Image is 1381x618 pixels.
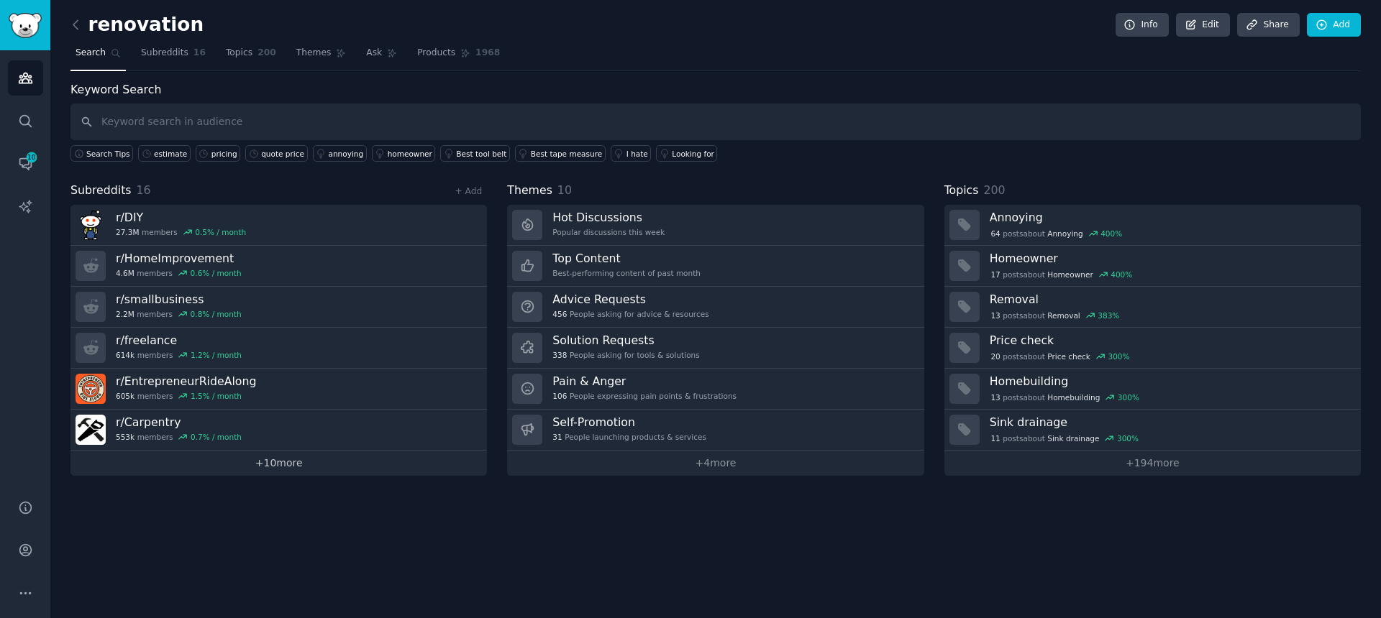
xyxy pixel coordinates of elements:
[990,391,1141,404] div: post s about
[361,42,402,71] a: Ask
[191,391,242,401] div: 1.5 % / month
[70,83,161,96] label: Keyword Search
[552,268,701,278] div: Best-performing content of past month
[70,205,487,246] a: r/DIY27.3Mmembers0.5% / month
[70,328,487,369] a: r/freelance614kmembers1.2% / month
[8,146,43,181] a: 10
[990,351,1000,361] span: 20
[1047,229,1083,239] span: Annoying
[226,47,252,60] span: Topics
[656,145,717,162] a: Looking for
[611,145,652,162] a: I hate
[86,149,130,159] span: Search Tips
[154,149,187,159] div: estimate
[990,374,1351,389] h3: Homebuilding
[296,47,332,60] span: Themes
[70,42,126,71] a: Search
[211,149,237,159] div: pricing
[388,149,432,159] div: homeowner
[261,149,304,159] div: quote price
[990,210,1351,225] h3: Annoying
[116,350,135,360] span: 614k
[552,292,708,307] h3: Advice Requests
[944,328,1361,369] a: Price check20postsaboutPrice check300%
[329,149,364,159] div: annoying
[944,369,1361,410] a: Homebuilding13postsaboutHomebuilding300%
[70,451,487,476] a: +10more
[313,145,367,162] a: annoying
[1117,433,1139,443] div: 300 %
[983,183,1005,197] span: 200
[116,391,256,401] div: members
[944,182,979,200] span: Topics
[515,145,606,162] a: Best tape measure
[1176,13,1230,37] a: Edit
[191,350,242,360] div: 1.2 % / month
[116,432,242,442] div: members
[507,451,924,476] a: +4more
[531,149,602,159] div: Best tape measure
[1100,229,1122,239] div: 400 %
[116,350,242,360] div: members
[990,415,1351,430] h3: Sink drainage
[1108,351,1129,361] div: 300 %
[70,145,133,162] button: Search Tips
[990,227,1124,240] div: post s about
[1047,310,1080,320] span: Removal
[291,42,352,71] a: Themes
[475,47,500,60] span: 1968
[70,103,1361,140] input: Keyword search in audience
[195,227,246,237] div: 0.5 % / month
[552,309,708,319] div: People asking for advice & resources
[557,183,572,197] span: 10
[366,47,382,60] span: Ask
[990,251,1351,266] h3: Homeowner
[196,145,240,162] a: pricing
[455,186,482,196] a: + Add
[25,152,38,162] span: 10
[1047,392,1100,402] span: Homebuilding
[116,309,242,319] div: members
[507,328,924,369] a: Solution Requests338People asking for tools & solutions
[412,42,505,71] a: Products1968
[990,432,1140,445] div: post s about
[944,410,1361,451] a: Sink drainage11postsaboutSink drainage300%
[1307,13,1361,37] a: Add
[456,149,506,159] div: Best tool belt
[116,227,139,237] span: 27.3M
[137,183,151,197] span: 16
[9,13,42,38] img: GummySearch logo
[70,410,487,451] a: r/Carpentry553kmembers0.7% / month
[221,42,281,71] a: Topics200
[552,309,567,319] span: 456
[245,145,307,162] a: quote price
[990,392,1000,402] span: 13
[990,269,1000,280] span: 17
[944,205,1361,246] a: Annoying64postsaboutAnnoying400%
[507,369,924,410] a: Pain & Anger106People expressing pain points & frustrations
[1237,13,1299,37] a: Share
[990,310,1000,320] span: 13
[440,145,509,162] a: Best tool belt
[507,410,924,451] a: Self-Promotion31People launching products & services
[116,251,242,266] h3: r/ HomeImprovement
[990,333,1351,348] h3: Price check
[552,432,706,442] div: People launching products & services
[193,47,206,60] span: 16
[116,391,135,401] span: 605k
[990,268,1134,281] div: post s about
[552,374,737,389] h3: Pain & Anger
[1047,351,1090,361] span: Price check
[116,333,242,348] h3: r/ freelance
[1047,433,1099,443] span: Sink drainage
[552,227,665,237] div: Popular discussions this week
[552,210,665,225] h3: Hot Discussions
[116,374,256,389] h3: r/ EntrepreneurRideAlong
[257,47,276,60] span: 200
[76,374,106,404] img: EntrepreneurRideAlong
[191,309,242,319] div: 0.8 % / month
[76,415,106,445] img: Carpentry
[1098,310,1119,320] div: 383 %
[116,415,242,430] h3: r/ Carpentry
[116,268,135,278] span: 4.6M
